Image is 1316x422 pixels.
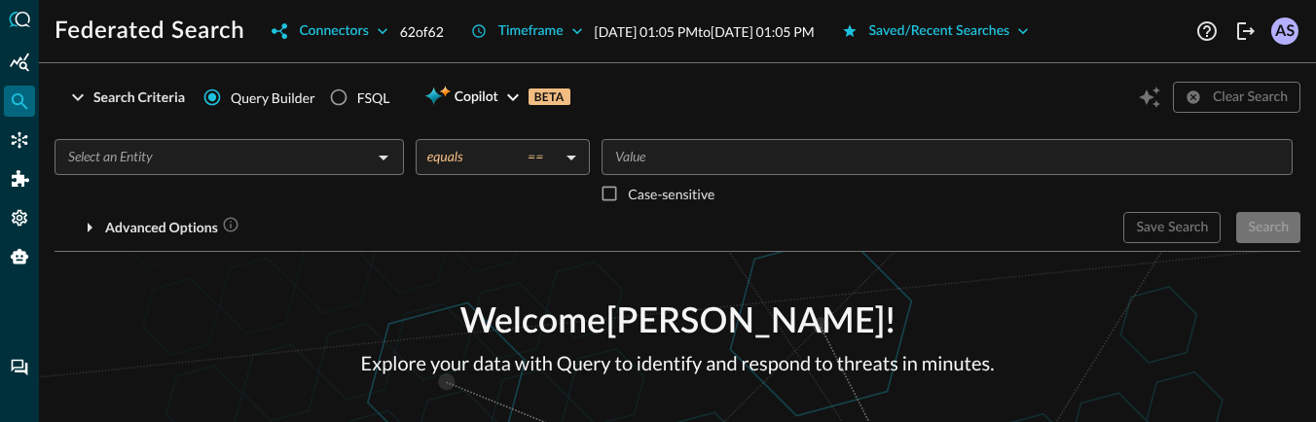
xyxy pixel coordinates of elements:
[498,19,564,44] div: Timeframe
[231,88,315,108] span: Query Builder
[1271,18,1298,45] div: AS
[5,163,36,194] div: Addons
[55,16,244,47] h1: Federated Search
[357,88,390,108] div: FSQL
[529,88,570,105] p: BETA
[427,148,463,165] span: equals
[4,47,35,78] div: Summary Insights
[427,148,559,165] div: equals
[628,184,714,204] p: Case-sensitive
[93,86,185,110] div: Search Criteria
[595,21,815,42] p: [DATE] 01:05 PM to [DATE] 01:05 PM
[299,19,368,44] div: Connectors
[1191,16,1223,47] button: Help
[361,349,995,378] p: Explore your data with Query to identify and respond to threats in minutes.
[260,16,399,47] button: Connectors
[4,352,35,383] div: Chat
[413,82,581,113] button: CopilotBETA
[1230,16,1261,47] button: Logout
[370,144,397,171] button: Open
[400,21,444,42] p: 62 of 62
[830,16,1042,47] button: Saved/Recent Searches
[60,145,366,169] input: Select an Entity
[528,148,543,165] span: ==
[4,202,35,233] div: Settings
[4,241,35,272] div: Query Agent
[105,216,239,240] div: Advanced Options
[4,124,35,156] div: Connectors
[55,212,251,243] button: Advanced Options
[455,86,498,110] span: Copilot
[55,82,197,113] button: Search Criteria
[459,16,595,47] button: Timeframe
[869,19,1010,44] div: Saved/Recent Searches
[361,297,995,349] p: Welcome [PERSON_NAME] !
[4,86,35,117] div: Federated Search
[607,145,1284,169] input: Value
